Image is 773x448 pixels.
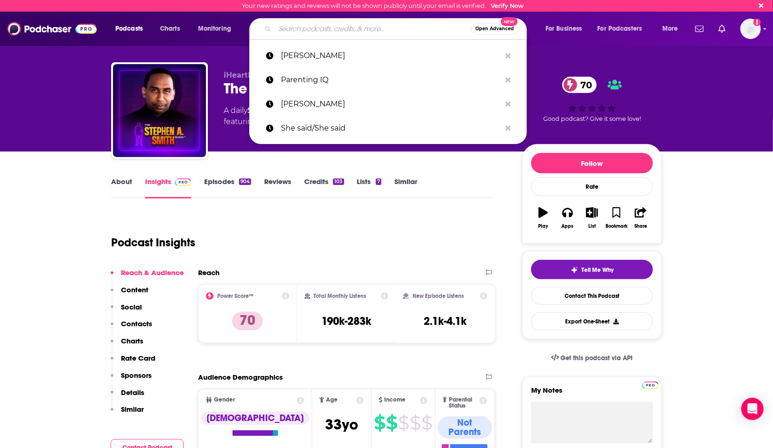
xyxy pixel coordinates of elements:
[121,303,142,311] p: Social
[449,397,478,409] span: Parental Status
[111,285,148,303] button: Content
[715,21,729,37] a: Show notifications dropdown
[281,68,501,92] p: Parenting IQ
[201,412,309,425] div: [DEMOGRAPHIC_DATA]
[111,388,144,405] button: Details
[555,201,580,235] button: Apps
[376,178,381,185] div: 7
[692,21,707,37] a: Show notifications dropdown
[656,21,690,36] button: open menu
[543,115,641,122] span: Good podcast? Give it some love!
[111,303,142,320] button: Social
[531,386,653,402] label: My Notes
[386,415,397,430] span: $
[629,201,653,235] button: Share
[111,371,152,388] button: Sponsors
[249,116,527,140] a: She said/She said
[531,153,653,173] button: Follow
[154,21,186,36] a: Charts
[242,2,524,9] div: Your new ratings and reviews will not be shown publicly until your email is verified.
[111,354,155,371] button: Rate Card
[326,397,338,403] span: Age
[314,293,367,299] h2: Total Monthly Listens
[160,22,180,35] span: Charts
[224,116,375,127] span: featuring
[604,201,628,235] button: Bookmark
[475,26,514,31] span: Open Advanced
[121,268,184,277] p: Reach & Audience
[198,373,283,382] h2: Audience Demographics
[531,201,555,235] button: Play
[522,71,662,128] div: 70Good podcast? Give it some love!
[634,224,647,229] div: Share
[531,312,653,330] button: Export One-Sheet
[741,398,764,420] div: Open Intercom Messenger
[249,92,527,116] a: [PERSON_NAME]
[501,17,518,26] span: New
[582,266,614,274] span: Tell Me Why
[438,416,492,439] div: Not Parents
[546,22,582,35] span: For Business
[198,268,220,277] h2: Reach
[217,293,253,299] h2: Power Score™
[531,287,653,305] a: Contact This Podcast
[121,405,144,414] p: Similar
[249,44,527,68] a: [PERSON_NAME]
[275,21,471,36] input: Search podcasts, credits, & more...
[491,2,524,9] a: Verify Now
[539,224,548,229] div: Play
[424,314,467,328] h3: 2.1k-4.1k
[247,106,272,115] a: Sports
[121,371,152,380] p: Sponsors
[642,382,659,389] img: Podchaser Pro
[642,380,659,389] a: Pro website
[606,224,627,229] div: Bookmark
[121,336,143,345] p: Charts
[394,177,417,198] a: Similar
[398,415,409,430] span: $
[264,177,291,198] a: Reviews
[562,224,574,229] div: Apps
[111,405,144,422] button: Similar
[111,177,132,198] a: About
[357,177,381,198] a: Lists7
[740,19,761,39] span: Logged in as kevinscottsmith
[531,260,653,279] button: tell me why sparkleTell Me Why
[410,415,420,430] span: $
[598,22,642,35] span: For Podcasters
[321,314,371,328] h3: 190k-283k
[232,312,263,330] p: 70
[175,178,191,186] img: Podchaser Pro
[385,397,406,403] span: Income
[281,92,501,116] p: Kelly Cagle
[249,68,527,92] a: Parenting IQ
[562,77,597,93] a: 70
[239,178,251,185] div: 904
[662,22,678,35] span: More
[740,19,761,39] img: User Profile
[753,19,761,26] svg: Email not verified
[531,177,653,196] div: Rate
[572,77,597,93] span: 70
[113,64,206,157] a: The Stephen A. Smith Show
[145,177,191,198] a: InsightsPodchaser Pro
[258,18,536,40] div: Search podcasts, credits, & more...
[111,268,184,285] button: Reach & Audience
[111,336,143,354] button: Charts
[115,22,143,35] span: Podcasts
[544,347,640,369] a: Get this podcast via API
[224,71,284,79] span: iHeartPodcasts
[281,44,501,68] p: Stephen A. Smith
[588,224,596,229] div: List
[281,116,501,140] p: She said/She said
[421,415,432,430] span: $
[740,19,761,39] button: Show profile menu
[374,415,385,430] span: $
[580,201,604,235] button: List
[214,397,235,403] span: Gender
[109,21,155,36] button: open menu
[325,415,358,434] span: 33 yo
[413,293,464,299] h2: New Episode Listens
[304,177,344,198] a: Credits103
[204,177,251,198] a: Episodes904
